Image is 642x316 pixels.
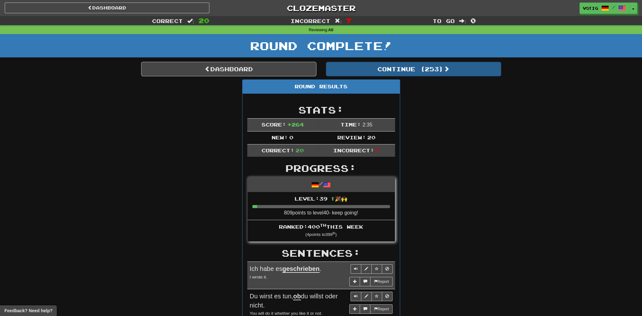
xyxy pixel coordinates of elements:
[2,39,640,52] h1: Round Complete!
[349,304,392,314] div: More sentence controls
[293,293,301,300] u: ob
[243,80,400,94] div: Round Results
[327,196,347,202] span: ⬆🎉🙌
[471,17,476,24] span: 0
[382,264,393,274] button: Toggle ignore
[349,277,360,286] button: Add sentence to collection
[247,248,395,258] h2: Sentences:
[247,105,395,115] h2: Stats:
[363,122,372,127] span: 2 : 35
[371,292,382,301] button: Toggle favorite
[361,292,372,301] button: Edit sentence
[351,292,361,301] button: Play sentence audio
[248,177,395,192] div: /
[5,3,209,13] a: Dashboard
[349,277,392,286] div: More sentence controls
[326,62,501,76] button: Continue (253)
[333,231,335,235] sup: th
[459,18,466,24] span: :
[382,292,393,301] button: Toggle ignore
[370,277,392,286] button: Report
[141,62,316,76] a: Dashboard
[250,311,322,316] small: You will do it whether you like it or not.
[340,121,361,127] span: Time:
[272,134,288,140] span: New:
[351,264,361,274] button: Play sentence audio
[219,3,423,14] a: Clozemaster
[305,232,337,237] small: ( 4 points to 399 )
[282,265,320,273] u: geschrieben
[320,223,326,227] sup: th
[351,292,393,301] div: Sentence controls
[349,304,360,314] button: Add sentence to collection
[247,163,395,173] h2: Progress:
[328,28,333,32] strong: All
[346,17,351,24] span: 7
[433,18,455,24] span: To go
[375,147,380,153] span: 7
[291,18,330,24] span: Incorrect
[250,275,267,279] small: I wrote it.
[296,147,304,153] span: 20
[370,304,392,314] button: Report
[248,192,395,220] li: 809 points to level 40 - keep going!
[337,134,366,140] span: Review:
[187,18,194,24] span: :
[371,264,382,274] button: Toggle favorite
[152,18,183,24] span: Correct
[199,17,209,24] span: 20
[287,121,304,127] span: + 264
[250,265,321,273] span: Ich habe es .
[351,264,393,274] div: Sentence controls
[250,293,338,309] span: Du wirst es tun, du willst oder nicht.
[333,147,374,153] span: Incorrect:
[261,147,294,153] span: Correct:
[361,264,372,274] button: Edit sentence
[261,121,286,127] span: Score:
[367,134,375,140] span: 20
[335,18,342,24] span: :
[279,224,363,230] span: Ranked: 400 this week
[583,5,598,11] span: vstig
[579,3,629,14] a: vstig /
[295,196,347,202] span: Level: 39
[289,134,293,140] span: 0
[4,307,52,314] span: Open feedback widget
[612,5,615,9] span: /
